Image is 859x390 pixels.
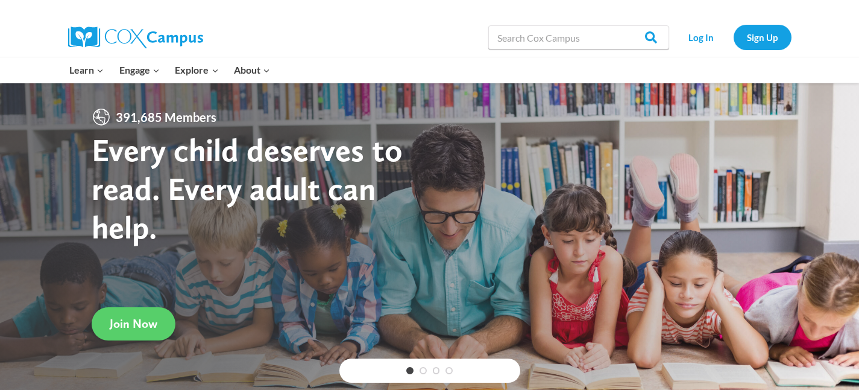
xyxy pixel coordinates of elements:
[234,62,270,78] span: About
[68,27,203,48] img: Cox Campus
[110,316,157,331] span: Join Now
[675,25,728,50] a: Log In
[62,57,278,83] nav: Primary Navigation
[420,367,427,374] a: 2
[433,367,440,374] a: 3
[445,367,453,374] a: 4
[488,25,669,50] input: Search Cox Campus
[111,107,221,127] span: 391,685 Members
[406,367,414,374] a: 1
[119,62,160,78] span: Engage
[734,25,791,50] a: Sign Up
[175,62,218,78] span: Explore
[69,62,104,78] span: Learn
[675,25,791,50] nav: Secondary Navigation
[92,307,175,340] a: Join Now
[92,130,403,246] strong: Every child deserves to read. Every adult can help.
